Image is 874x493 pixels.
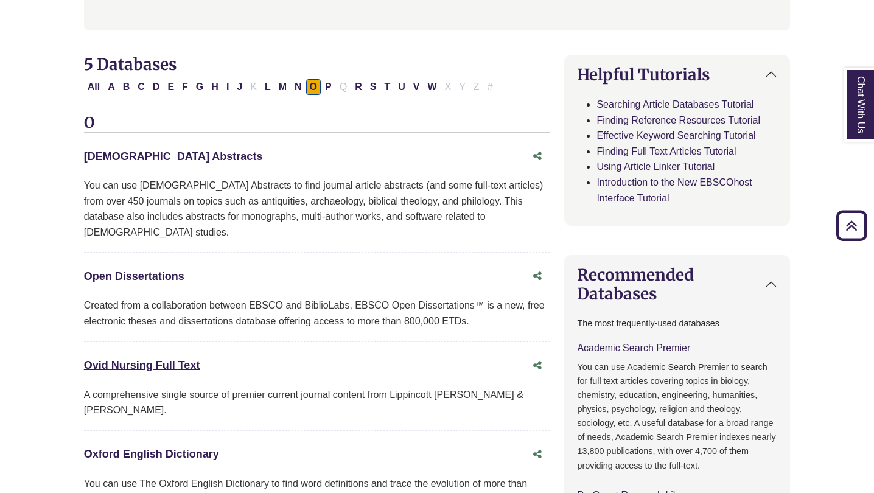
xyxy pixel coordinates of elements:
[525,443,550,466] button: Share this database
[525,145,550,168] button: Share this database
[525,265,550,288] button: Share this database
[104,79,119,95] button: Filter Results A
[525,354,550,377] button: Share this database
[424,79,440,95] button: Filter Results W
[208,79,222,95] button: Filter Results H
[261,79,274,95] button: Filter Results L
[306,79,321,95] button: Filter Results O
[832,217,871,234] a: Back to Top
[596,130,755,141] a: Effective Keyword Searching Tutorial
[577,360,777,472] p: You can use Academic Search Premier to search for full text articles covering topics in biology, ...
[577,316,777,330] p: The most frequently-used databases
[84,448,219,460] a: Oxford English Dictionary
[596,115,760,125] a: Finding Reference Resources Tutorial
[134,79,149,95] button: Filter Results C
[192,79,207,95] button: Filter Results G
[178,79,192,95] button: Filter Results F
[84,79,103,95] button: All
[380,79,394,95] button: Filter Results T
[596,177,752,203] a: Introduction to the New EBSCOhost Interface Tutorial
[596,146,736,156] a: Finding Full Text Articles Tutorial
[84,114,550,133] h3: O
[275,79,290,95] button: Filter Results M
[291,79,306,95] button: Filter Results N
[321,79,335,95] button: Filter Results P
[565,256,789,313] button: Recommended Databases
[366,79,380,95] button: Filter Results S
[394,79,409,95] button: Filter Results U
[596,99,753,110] a: Searching Article Databases Tutorial
[149,79,164,95] button: Filter Results D
[351,79,366,95] button: Filter Results R
[233,79,246,95] button: Filter Results J
[84,81,498,91] div: Alpha-list to filter by first letter of database name
[84,54,177,74] span: 5 Databases
[84,359,200,371] a: Ovid Nursing Full Text
[223,79,232,95] button: Filter Results I
[410,79,424,95] button: Filter Results V
[84,298,550,329] div: Created from a collaboration between EBSCO and BiblioLabs, EBSCO Open Dissertations™ is a new, fr...
[84,270,184,282] a: Open Dissertations
[84,178,550,240] div: You can use [DEMOGRAPHIC_DATA] Abstracts to find journal article abstracts (and some full-text ar...
[164,79,178,95] button: Filter Results E
[565,55,789,94] button: Helpful Tutorials
[119,79,134,95] button: Filter Results B
[84,387,550,418] div: A comprehensive single source of premier current journal content from Lippincott [PERSON_NAME] & ...
[84,150,263,163] a: [DEMOGRAPHIC_DATA] Abstracts
[596,161,715,172] a: Using Article Linker Tutorial
[577,343,690,353] a: Academic Search Premier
